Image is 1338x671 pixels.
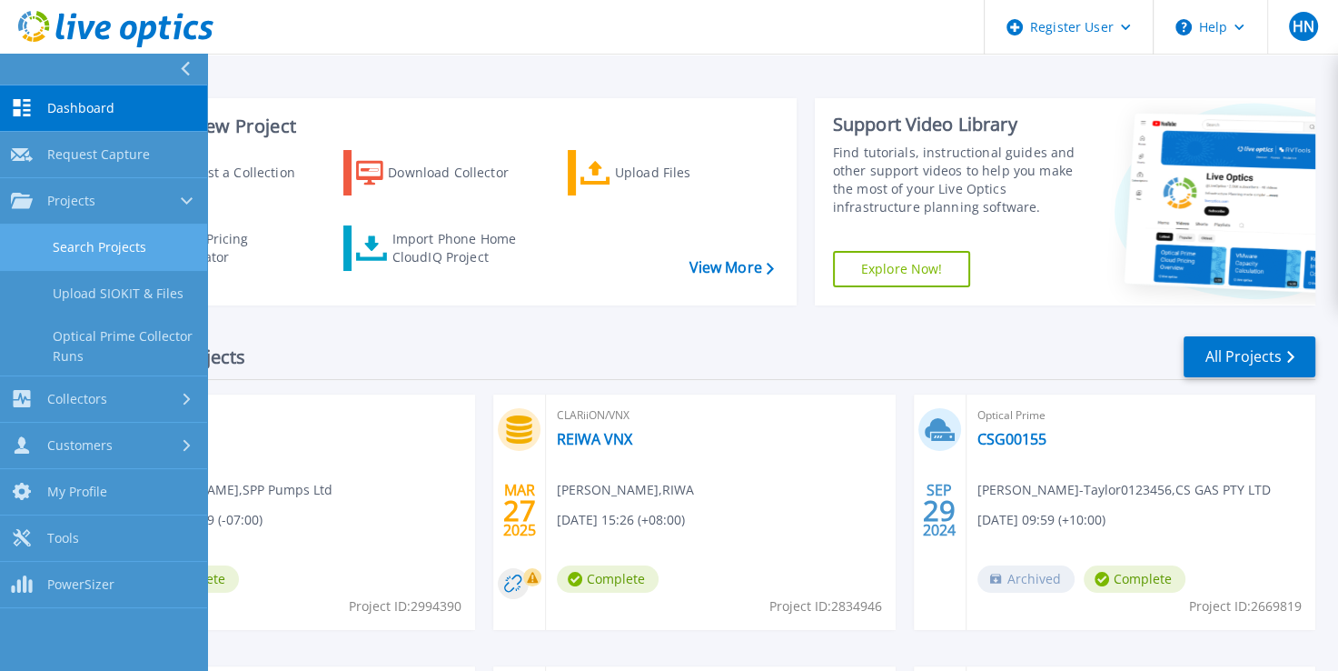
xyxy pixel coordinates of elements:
[923,503,956,518] span: 29
[977,480,1271,500] span: [PERSON_NAME]-Taylor0123456 , CS GAS PTY LTD
[343,150,530,195] a: Download Collector
[47,391,107,407] span: Collectors
[502,477,537,544] div: MAR 2025
[977,430,1046,448] a: CSG00155
[47,576,114,593] span: PowerSizer
[557,430,632,448] a: REIWA VNX
[1184,336,1315,377] a: All Projects
[977,566,1075,593] span: Archived
[977,510,1105,530] span: [DATE] 09:59 (+10:00)
[615,155,749,191] div: Upload Files
[47,484,107,500] span: My Profile
[47,146,150,163] span: Request Capture
[689,259,773,276] a: View More
[1084,566,1185,593] span: Complete
[833,144,1084,216] div: Find tutorials, instructional guides and other support videos to help you make the most of your L...
[568,150,754,195] a: Upload Files
[392,230,534,266] div: Import Phone Home CloudIQ Project
[557,510,685,530] span: [DATE] 15:26 (+08:00)
[166,230,301,266] div: Cloud Pricing Calculator
[119,150,305,195] a: Request a Collection
[349,596,461,616] span: Project ID: 2994390
[922,477,956,544] div: SEP 2024
[769,596,882,616] span: Project ID: 2834946
[557,480,694,500] span: [PERSON_NAME] , RIWA
[119,225,305,271] a: Cloud Pricing Calculator
[833,113,1084,136] div: Support Video Library
[388,155,525,191] div: Download Collector
[129,116,773,136] h3: Start a New Project
[47,437,113,454] span: Customers
[1189,596,1302,616] span: Project ID: 2669819
[137,406,464,426] span: Optical Prime
[557,566,659,593] span: Complete
[557,406,884,426] span: CLARiiON/VNX
[1292,19,1313,34] span: HN
[47,100,114,116] span: Dashboard
[977,406,1304,426] span: Optical Prime
[833,251,971,287] a: Explore Now!
[47,530,79,546] span: Tools
[137,480,332,500] span: [PERSON_NAME] , SPP Pumps Ltd
[503,503,536,518] span: 27
[168,155,301,191] div: Request a Collection
[47,193,95,209] span: Projects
